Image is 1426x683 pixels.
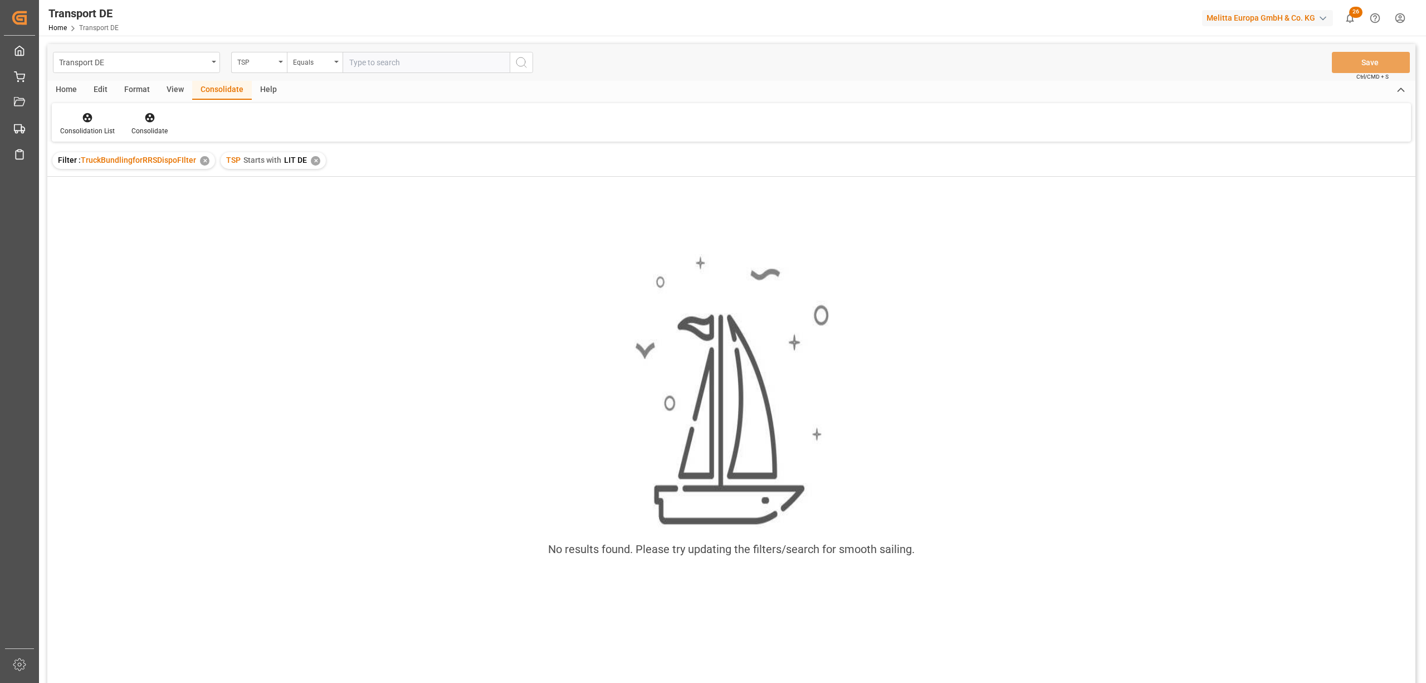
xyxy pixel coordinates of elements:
[85,81,116,100] div: Edit
[1332,52,1410,73] button: Save
[287,52,343,73] button: open menu
[548,541,915,558] div: No results found. Please try updating the filters/search for smooth sailing.
[116,81,158,100] div: Format
[158,81,192,100] div: View
[243,156,281,164] span: Starts with
[192,81,252,100] div: Consolidate
[1202,10,1333,26] div: Melitta Europa GmbH & Co. KG
[510,52,533,73] button: search button
[1202,7,1337,28] button: Melitta Europa GmbH & Co. KG
[284,156,307,164] span: LIT DE
[47,81,85,100] div: Home
[60,126,115,136] div: Consolidation List
[58,156,81,164] span: Filter :
[237,55,275,67] div: TSP
[48,24,67,32] a: Home
[634,254,829,527] img: smooth_sailing.jpeg
[1356,72,1389,81] span: Ctrl/CMD + S
[53,52,220,73] button: open menu
[1349,7,1362,18] span: 26
[226,156,241,164] span: TSP
[81,156,196,164] span: TruckBundlingforRRSDispoFIlter
[59,55,208,69] div: Transport DE
[200,156,209,166] div: ✕
[252,81,285,100] div: Help
[343,52,510,73] input: Type to search
[311,156,320,166] div: ✕
[1337,6,1362,31] button: show 26 new notifications
[293,55,331,67] div: Equals
[131,126,168,136] div: Consolidate
[1362,6,1388,31] button: Help Center
[231,52,287,73] button: open menu
[48,5,119,22] div: Transport DE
